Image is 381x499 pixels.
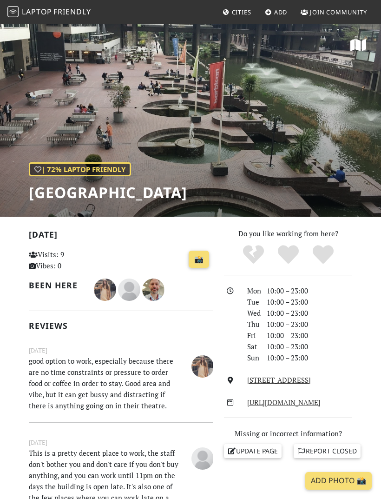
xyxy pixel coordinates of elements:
[242,285,261,296] div: Mon
[118,284,142,293] span: James Lowsley Williams
[219,4,255,20] a: Cities
[118,279,140,301] img: blank-535327c66bd565773addf3077783bbfce4b00ec00e9fd257753287c682c7fa38.png
[261,319,358,330] div: 10:00 – 23:00
[29,184,187,201] h1: [GEOGRAPHIC_DATA]
[261,352,358,363] div: 10:00 – 23:00
[247,375,311,385] a: [STREET_ADDRESS]
[232,8,251,16] span: Cities
[242,330,261,341] div: Fri
[29,321,213,331] h2: Reviews
[224,228,352,239] p: Do you like working from here?
[29,230,213,243] h2: [DATE]
[29,249,83,271] p: Visits: 9 Vibes: 0
[191,447,214,470] img: blank-535327c66bd565773addf3077783bbfce4b00ec00e9fd257753287c682c7fa38.png
[261,4,291,20] a: Add
[305,472,372,490] a: Add Photo 📸
[23,346,218,355] small: [DATE]
[294,444,361,458] a: Report closed
[242,341,261,352] div: Sat
[29,162,131,176] div: | 72% Laptop Friendly
[261,285,358,296] div: 10:00 – 23:00
[191,361,214,370] span: Fátima González
[247,398,321,407] a: [URL][DOMAIN_NAME]
[242,352,261,363] div: Sun
[306,244,341,265] div: Definitely!
[310,8,367,16] span: Join Community
[297,4,371,20] a: Join Community
[142,279,164,301] img: 1536-nicholas.jpg
[236,244,271,265] div: No
[142,284,164,293] span: Nicholas Wright
[224,428,352,439] p: Missing or incorrect information?
[274,8,288,16] span: Add
[261,307,358,319] div: 10:00 – 23:00
[191,355,214,378] img: 4035-fatima.jpg
[261,296,358,307] div: 10:00 – 23:00
[224,444,282,458] a: Update page
[94,284,118,293] span: Fátima González
[7,4,91,20] a: LaptopFriendly LaptopFriendly
[29,280,83,290] h2: Been here
[23,438,218,447] small: [DATE]
[191,453,214,462] span: Anonymous
[23,355,186,411] p: good option to work, especially because there are no time constraints or pressure to order food o...
[7,6,19,17] img: LaptopFriendly
[242,296,261,307] div: Tue
[22,7,52,17] span: Laptop
[94,279,116,301] img: 4035-fatima.jpg
[242,319,261,330] div: Thu
[189,251,209,268] a: 📸
[271,244,306,265] div: Yes
[261,330,358,341] div: 10:00 – 23:00
[53,7,91,17] span: Friendly
[242,307,261,319] div: Wed
[261,341,358,352] div: 10:00 – 23:00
